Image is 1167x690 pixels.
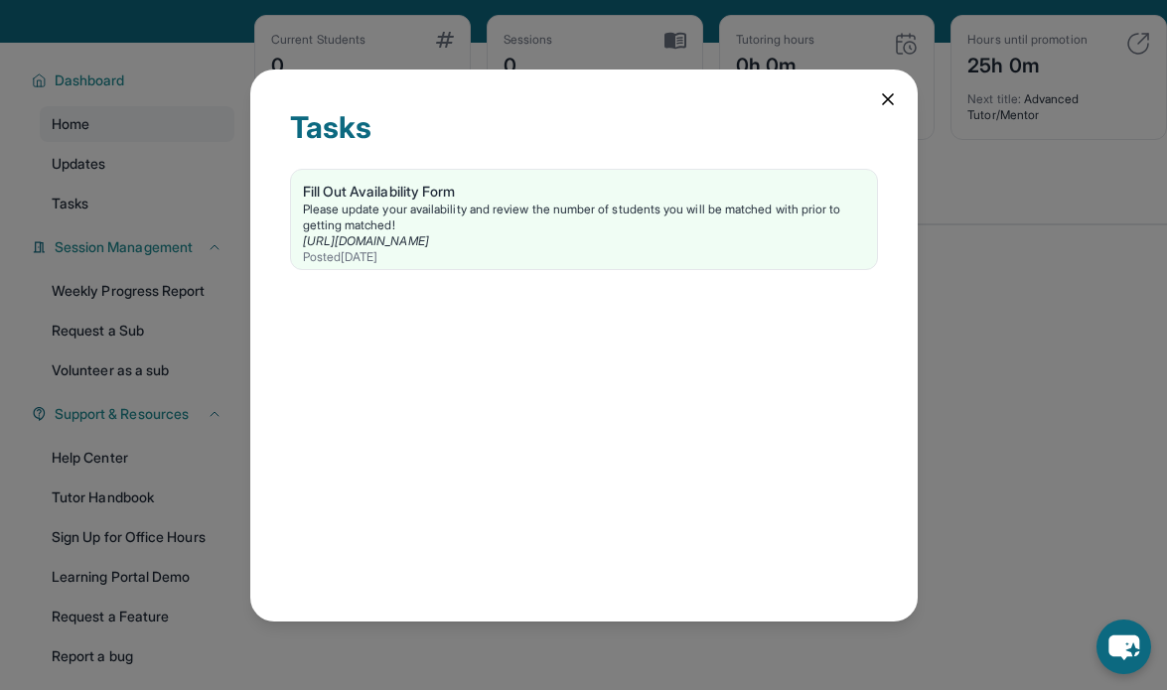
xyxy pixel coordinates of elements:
div: Tasks [290,109,878,169]
div: Posted [DATE] [303,249,865,265]
a: Fill Out Availability FormPlease update your availability and review the number of students you w... [291,170,877,269]
div: Fill Out Availability Form [303,182,865,202]
a: [URL][DOMAIN_NAME] [303,233,429,248]
div: Please update your availability and review the number of students you will be matched with prior ... [303,202,865,233]
button: chat-button [1096,620,1151,674]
